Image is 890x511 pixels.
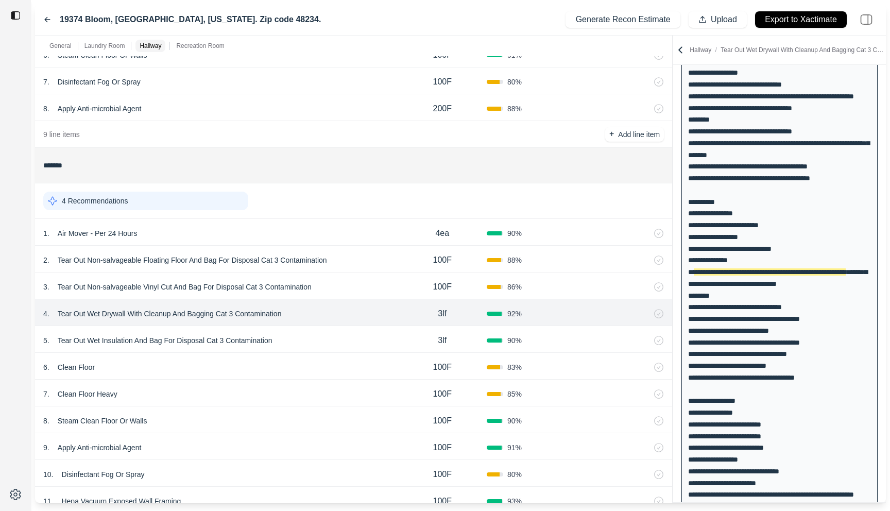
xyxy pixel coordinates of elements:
p: Clean Floor [54,360,99,374]
p: Export to Xactimate [765,14,837,26]
span: 86 % [507,282,522,292]
p: Tear Out Wet Drywall With Cleanup And Bagging Cat 3 Contamination [54,306,286,321]
p: Tear Out Wet Insulation And Bag For Disposal Cat 3 Contamination [54,333,277,348]
p: 8 . [43,104,49,114]
button: Export to Xactimate [755,11,847,28]
p: Hepa Vacuum Exposed Wall Framing [57,494,185,508]
span: 90 % [507,416,522,426]
p: 3 . [43,282,49,292]
p: Hallway [140,42,161,50]
p: Apply Anti-microbial Agent [54,101,146,116]
img: toggle sidebar [10,10,21,21]
p: Steam Clean Floor Or Walls [54,414,151,428]
p: Disinfectant Fog Or Spray [54,75,145,89]
span: 88 % [507,255,522,265]
p: Air Mover - Per 24 Hours [54,226,142,241]
p: 100F [433,415,452,427]
button: +Add line item [605,127,664,142]
p: Clean Floor Heavy [54,387,122,401]
span: 88 % [507,104,522,114]
p: Laundry Room [84,42,125,50]
p: + [609,128,614,140]
img: right-panel.svg [855,8,878,31]
p: 3lf [438,334,447,347]
span: 80 % [507,77,522,87]
p: 4 . [43,309,49,319]
span: 93 % [507,496,522,506]
span: / [711,46,721,54]
span: 91 % [507,442,522,453]
p: Upload [711,14,737,26]
button: Generate Recon Estimate [566,11,680,28]
span: 92 % [507,309,522,319]
p: 100F [433,388,452,400]
p: 8 . [43,416,49,426]
button: Upload [689,11,747,28]
p: 100F [433,254,452,266]
p: 100F [433,441,452,454]
p: Recreation Room [176,42,224,50]
span: 83 % [507,362,522,372]
p: 100F [433,495,452,507]
p: 4ea [435,227,449,240]
p: 100F [433,361,452,373]
p: 2 . [43,255,49,265]
span: 80 % [507,469,522,480]
p: Generate Recon Estimate [576,14,671,26]
p: Disinfectant Fog Or Spray [57,467,148,482]
p: 200F [433,103,452,115]
p: 100F [433,468,452,481]
p: 100F [433,281,452,293]
p: Add line item [618,129,660,140]
p: 7 . [43,389,49,399]
p: Tear Out Non-salvageable Vinyl Cut And Bag For Disposal Cat 3 Contamination [54,280,316,294]
p: 4 Recommendations [62,196,128,206]
p: Apply Anti-microbial Agent [54,440,146,455]
p: 5 . [43,335,49,346]
p: General [49,42,72,50]
span: 90 % [507,228,522,239]
p: 9 . [43,442,49,453]
p: 3lf [438,308,447,320]
span: 85 % [507,389,522,399]
p: 7 . [43,77,49,87]
span: 90 % [507,335,522,346]
p: 1 . [43,228,49,239]
label: 19374 Bloom, [GEOGRAPHIC_DATA], [US_STATE]. Zip code 48234. [60,13,321,26]
p: Hallway [690,46,884,54]
p: 100F [433,76,452,88]
p: 10 . [43,469,53,480]
p: 9 line items [43,129,80,140]
p: 11 . [43,496,53,506]
p: 6 . [43,362,49,372]
p: Tear Out Non-salvageable Floating Floor And Bag For Disposal Cat 3 Contamination [54,253,331,267]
